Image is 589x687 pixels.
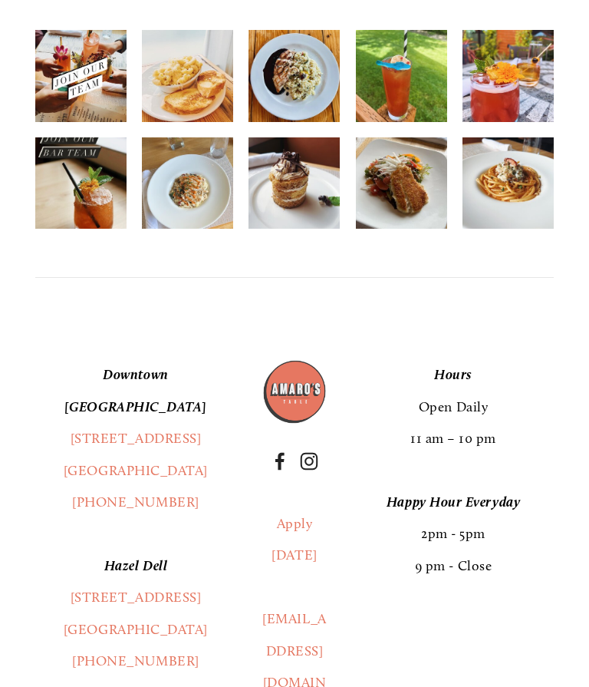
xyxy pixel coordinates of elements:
a: [PHONE_NUMBER] [72,494,199,510]
p: Open Daily 11 am – 10 pm [353,359,554,454]
em: Happy Hour Everyday [387,494,520,510]
img: Amaros_Logo.png [262,359,327,424]
p: 2pm - 5pm 9 pm - Close [353,487,554,582]
em: Downtown [GEOGRAPHIC_DATA] [64,366,207,415]
a: Facebook [271,452,289,471]
a: Instagram [300,452,318,471]
a: [GEOGRAPHIC_DATA] [64,621,208,638]
img: We&rsquo;re looking to add to our teams! Must have previous bartending experience, positivity and... [35,126,127,240]
em: Hazel Dell [104,557,167,574]
a: [PHONE_NUMBER] [72,652,199,669]
img: We&rsquo;re head over heels for this weekend special! Bucatini with a lobster brandy cream sauce,... [462,126,554,240]
a: [GEOGRAPHIC_DATA] [64,462,208,479]
em: Hours [434,366,472,383]
img: This light and bright prickly pear and grapefruit salad is another dish we&rsquo;re featuring for... [356,126,447,240]
a: [STREET_ADDRESS] [71,430,202,447]
img: Each weekend our chefs like to switch up the risotto and have a little fun. Today in Hazel Dell w... [142,126,233,240]
a: [STREET_ADDRESS] [71,589,202,606]
img: What a gorgeous day! Thanks for joining us on our patio and soaking up the sun 🧡 [462,19,554,134]
img: Cozy up downtown with this Parmesan risotto with roasted vegetables, grilled chicken and raspberr... [248,25,340,127]
img: We made this tiramisu with Plantation 5 Yr rum and Foro Amaro, just for you 🧡 [248,126,340,240]
a: Apply [DATE] [271,515,317,563]
img: Currently hiring all front of house positions! We are looking for servers, bartenders and hosts f... [35,19,127,134]
img: We&rsquo;re open until 10 pm today, with happy hours from 2-5 and 9-close. Let us take care of th... [142,19,233,134]
img: Just tapped in Hazel Dell: Shark Bait! 🌺 a tropical vodka cocktail made with guava, mango tea, an... [356,19,447,134]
